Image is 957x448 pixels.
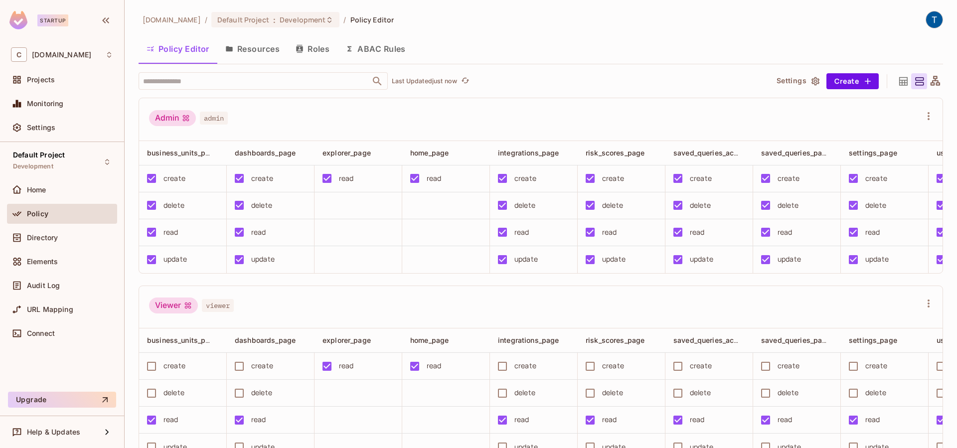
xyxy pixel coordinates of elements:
span: Policy Editor [350,15,394,24]
div: delete [690,387,711,398]
div: create [514,360,536,371]
div: create [865,360,887,371]
button: ABAC Rules [337,36,414,61]
div: read [427,360,442,371]
button: Resources [217,36,288,61]
p: Last Updated just now [392,77,457,85]
button: Open [370,74,384,88]
span: Help & Updates [27,428,80,436]
div: read [251,414,266,425]
button: Create [826,73,879,89]
span: integrations_page [498,336,559,344]
span: the active workspace [143,15,201,24]
div: create [778,173,799,184]
div: read [514,414,529,425]
span: saved_queries_action [673,335,747,345]
span: integrations_page [498,149,559,157]
div: delete [514,387,535,398]
span: URL Mapping [27,305,73,313]
div: read [427,173,442,184]
span: Monitoring [27,100,64,108]
span: Audit Log [27,282,60,290]
span: Settings [27,124,55,132]
div: update [514,254,538,265]
div: update [778,254,801,265]
span: saved_queries_page [761,148,831,157]
span: home_page [410,149,449,157]
span: dashboards_page [235,149,296,157]
div: read [865,414,880,425]
div: read [251,227,266,238]
span: business_units_page [147,335,218,345]
span: Click to refresh data [457,75,471,87]
span: risk_scores_page [586,336,644,344]
img: Tal Cohen [926,11,943,28]
span: explorer_page [322,336,371,344]
div: delete [251,200,272,211]
div: create [865,173,887,184]
span: Directory [27,234,58,242]
div: read [690,227,705,238]
div: create [690,173,712,184]
div: create [163,173,185,184]
div: create [251,360,273,371]
img: SReyMgAAAABJRU5ErkJggg== [9,11,27,29]
button: Upgrade [8,392,116,408]
span: Projects [27,76,55,84]
span: settings_page [849,336,897,344]
span: : [273,16,276,24]
div: delete [778,200,798,211]
div: update [690,254,713,265]
div: Startup [37,14,68,26]
div: update [251,254,275,265]
span: Development [280,15,325,24]
span: Elements [27,258,58,266]
span: Development [13,162,53,170]
div: delete [865,200,886,211]
span: explorer_page [322,149,371,157]
span: Policy [27,210,48,218]
span: settings_page [849,149,897,157]
div: create [163,360,185,371]
div: create [778,360,799,371]
span: Home [27,186,46,194]
div: update [163,254,187,265]
button: Roles [288,36,337,61]
div: read [778,227,793,238]
div: delete [251,387,272,398]
span: business_units_page [147,148,218,157]
div: read [602,227,617,238]
div: create [602,173,624,184]
div: read [602,414,617,425]
div: read [514,227,529,238]
div: read [339,173,354,184]
div: read [690,414,705,425]
div: create [514,173,536,184]
div: read [339,360,354,371]
div: delete [690,200,711,211]
div: Admin [149,110,196,126]
div: delete [514,200,535,211]
div: delete [163,387,184,398]
div: delete [778,387,798,398]
div: read [163,414,178,425]
div: create [690,360,712,371]
div: create [602,360,624,371]
div: read [778,414,793,425]
span: Connect [27,329,55,337]
span: Default Project [217,15,269,24]
div: delete [602,387,623,398]
span: refresh [461,76,470,86]
span: saved_queries_action [673,148,747,157]
button: Settings [773,73,822,89]
span: risk_scores_page [586,149,644,157]
div: create [251,173,273,184]
li: / [205,15,207,24]
span: C [11,47,27,62]
button: refresh [459,75,471,87]
span: viewer [202,299,234,312]
div: delete [163,200,184,211]
div: read [865,227,880,238]
span: Default Project [13,151,65,159]
div: Viewer [149,298,198,313]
